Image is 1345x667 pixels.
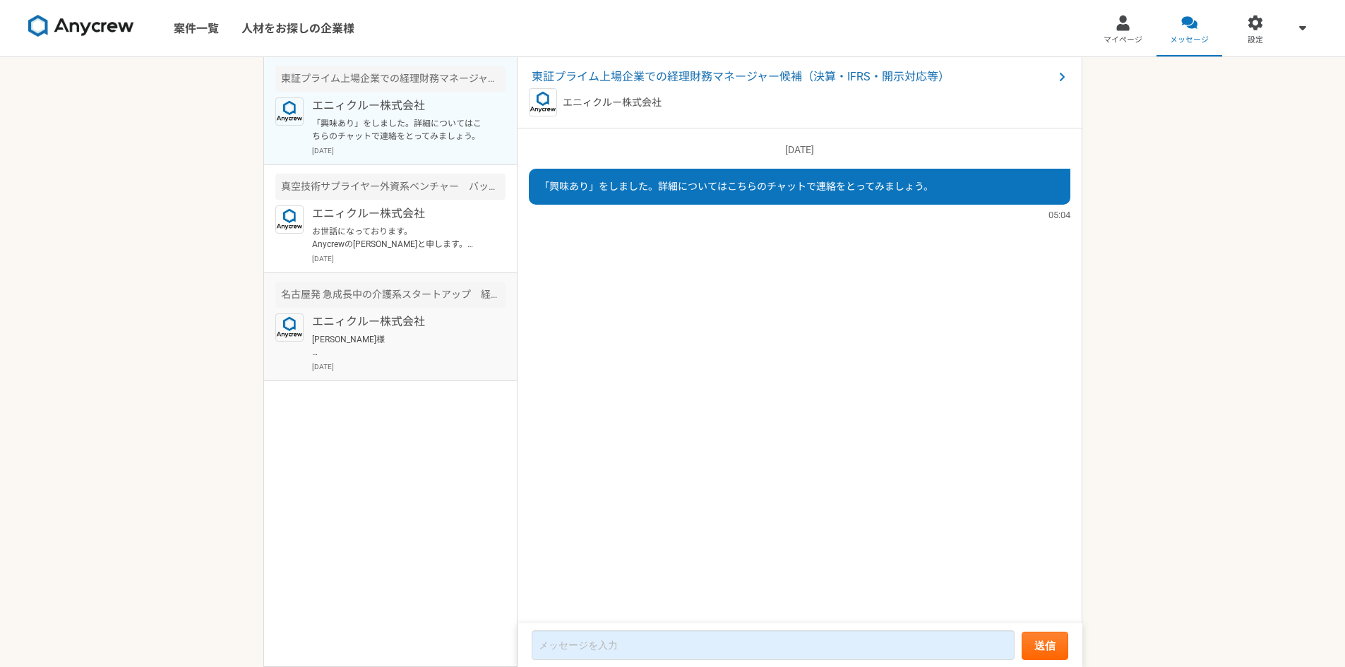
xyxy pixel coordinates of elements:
[532,68,1053,85] span: 東証プライム上場企業での経理財務マネージャー候補（決算・IFRS・開示対応等）
[275,313,304,342] img: logo_text_blue_01.png
[312,313,486,330] p: エニィクルー株式会社
[275,97,304,126] img: logo_text_blue_01.png
[312,225,486,251] p: お世話になっております。 Anycrewの[PERSON_NAME]と申します。 ご経歴を拝見させていただき、お声がけさせていただきましたが、こちらの案件の応募はいかがでしょうか。 必須スキル面...
[275,66,506,92] div: 東証プライム上場企業での経理財務マネージャー候補（決算・IFRS・開示対応等）
[312,117,486,143] p: 「興味あり」をしました。詳細についてはこちらのチャットで連絡をとってみましょう。
[275,205,304,234] img: logo_text_blue_01.png
[529,143,1070,157] p: [DATE]
[312,205,486,222] p: エニィクルー株式会社
[529,88,557,116] img: logo_text_blue_01.png
[1248,35,1263,46] span: 設定
[275,174,506,200] div: 真空技術サプライヤー外資系ベンチャー バックオフィス業務
[1048,208,1070,222] span: 05:04
[312,333,486,359] p: [PERSON_NAME]様 承知いたしました。 それではまた何かございましたら、お気軽にご相談ください！
[1022,632,1068,660] button: 送信
[275,282,506,308] div: 名古屋発 急成長中の介護系スタートアップ 経理業務のサポート（出社あり）
[1170,35,1209,46] span: メッセージ
[312,361,506,372] p: [DATE]
[312,97,486,114] p: エニィクルー株式会社
[1104,35,1142,46] span: マイページ
[312,253,506,264] p: [DATE]
[312,145,506,156] p: [DATE]
[563,95,662,110] p: エニィクルー株式会社
[28,15,134,37] img: 8DqYSo04kwAAAAASUVORK5CYII=
[539,181,933,192] span: 「興味あり」をしました。詳細についてはこちらのチャットで連絡をとってみましょう。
